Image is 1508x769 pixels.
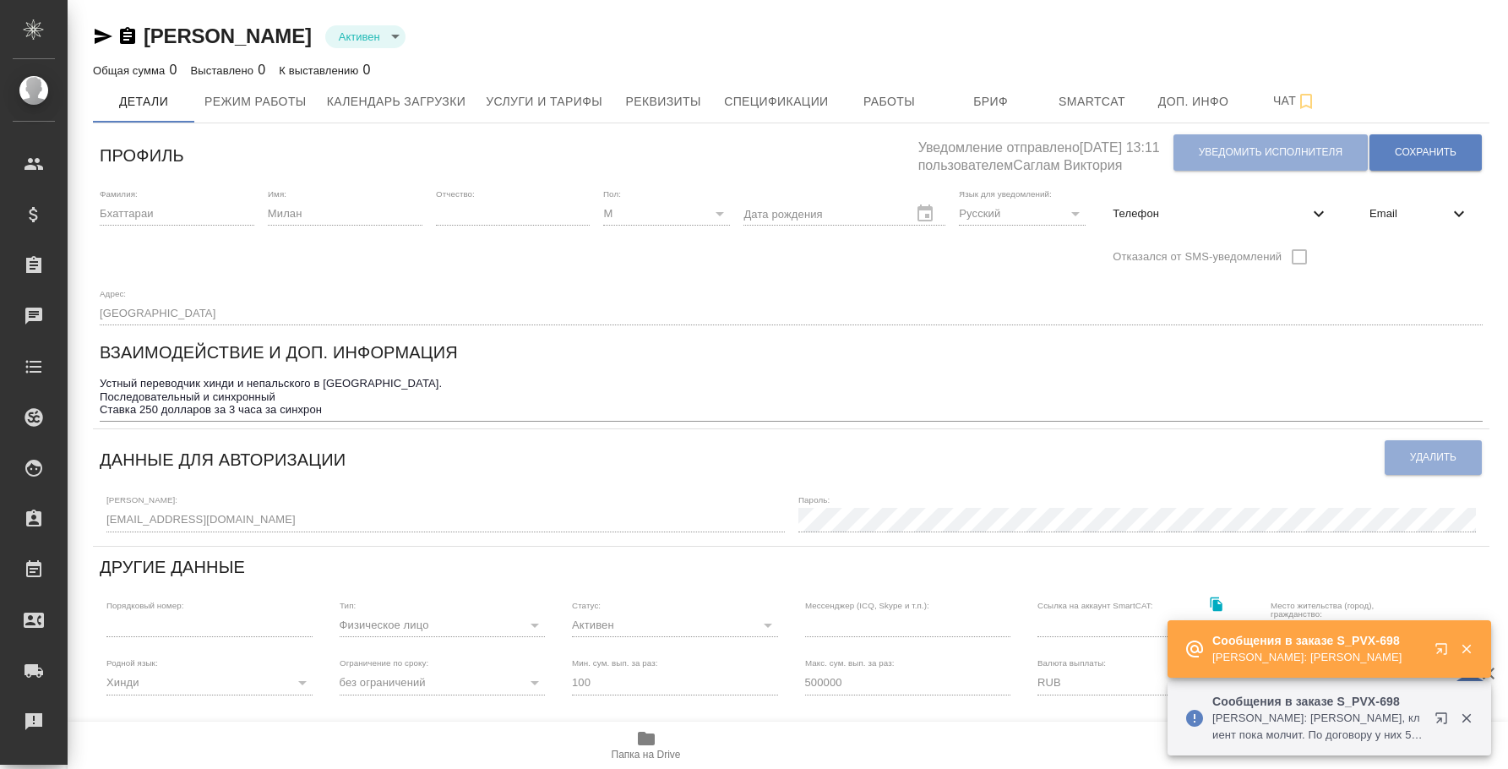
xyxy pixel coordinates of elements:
[1395,145,1456,160] span: Сохранить
[612,749,681,761] span: Папка на Drive
[144,25,312,47] a: [PERSON_NAME]
[1255,90,1336,112] span: Чат
[334,30,385,44] button: Активен
[93,26,113,46] button: Скопировать ссылку для ЯМессенджера
[191,60,266,80] div: 0
[918,130,1173,175] h5: Уведомление отправлено [DATE] 13:11 пользователем Саглам Виктория
[572,601,601,609] label: Статус:
[100,142,184,169] h6: Профиль
[798,496,830,504] label: Пароль:
[572,659,658,668] label: Мин. сум. вып. за раз:
[575,722,717,769] button: Папка на Drive
[1424,701,1465,742] button: Открыть в новой вкладке
[1113,248,1282,265] span: Отказался от SMS-уведомлений
[325,25,406,48] div: Активен
[340,601,356,609] label: Тип:
[117,26,138,46] button: Скопировать ссылку
[1369,205,1449,222] span: Email
[279,64,362,77] p: К выставлению
[603,189,621,198] label: Пол:
[1449,641,1484,657] button: Закрыть
[93,60,177,80] div: 0
[950,91,1032,112] span: Бриф
[849,91,930,112] span: Работы
[100,189,138,198] label: Фамилия:
[279,60,370,80] div: 0
[1369,134,1482,171] button: Сохранить
[724,91,828,112] span: Спецификации
[106,671,313,695] div: Хинди
[572,614,778,637] div: Активен
[100,446,346,473] h6: Данные для авторизации
[100,554,245,581] h6: Другие данные
[1212,649,1424,666] p: [PERSON_NAME]: [PERSON_NAME]
[340,659,428,668] label: Ограничение по сроку:
[106,601,183,609] label: Порядковый номер:
[436,189,475,198] label: Отчество:
[486,91,602,112] span: Услуги и тарифы
[191,64,259,77] p: Выставлено
[805,659,895,668] label: Макс. сум. вып. за раз:
[1037,601,1153,609] label: Ссылка на аккаунт SmartCAT:
[1212,710,1424,744] p: [PERSON_NAME]: [PERSON_NAME], клиент пока молчит. По договору у них 50% за отмену за 24 часа, спр...
[1296,91,1316,112] svg: Подписаться
[100,289,126,297] label: Адрес:
[106,659,158,668] label: Родной язык:
[1212,632,1424,649] p: Сообщения в заказе S_PVX-698
[959,202,1086,226] div: Русский
[1037,659,1106,668] label: Валюта выплаты:
[1200,587,1234,622] button: Скопировать ссылку
[327,91,466,112] span: Календарь загрузки
[100,377,1483,416] textarea: Устный переводчик хинди и непальского в [GEOGRAPHIC_DATA]. Последовательный и синхронный Ставка 2...
[1212,693,1424,710] p: Сообщения в заказе S_PVX-698
[204,91,307,112] span: Режим работы
[1449,711,1484,726] button: Закрыть
[959,189,1052,198] label: Язык для уведомлений:
[1271,601,1425,618] label: Место жительства (город), гражданство:
[1153,91,1234,112] span: Доп. инфо
[340,614,546,637] div: Физическое лицо
[805,601,929,609] label: Мессенджер (ICQ, Skype и т.п.):
[1099,195,1342,232] div: Телефон
[603,202,730,226] div: М
[1052,91,1133,112] span: Smartcat
[103,91,184,112] span: Детали
[106,496,177,504] label: [PERSON_NAME]:
[93,64,169,77] p: Общая сумма
[623,91,704,112] span: Реквизиты
[1424,632,1465,673] button: Открыть в новой вкладке
[1356,195,1483,232] div: Email
[100,339,458,366] h6: Взаимодействие и доп. информация
[1037,671,1244,695] div: RUB
[268,189,286,198] label: Имя:
[1113,205,1309,222] span: Телефон
[340,671,546,695] div: без ограничений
